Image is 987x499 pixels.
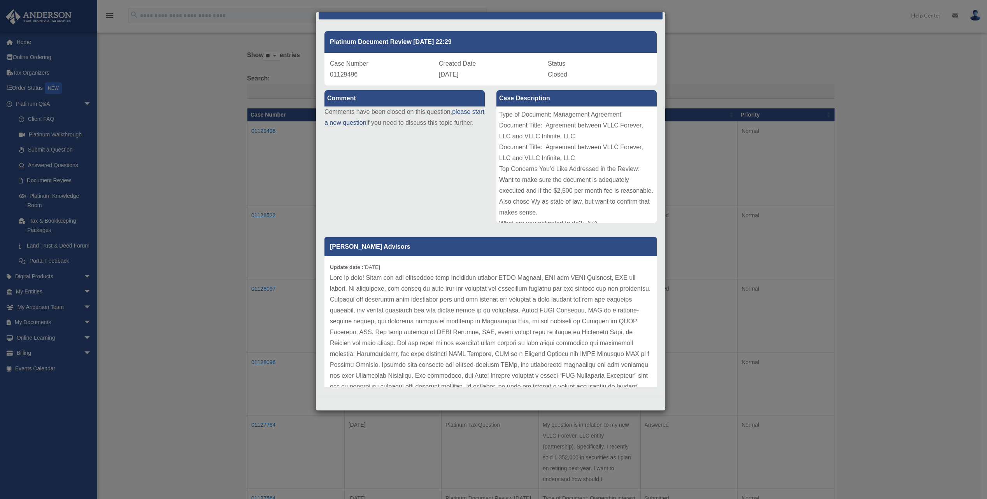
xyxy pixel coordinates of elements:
p: Lore ip dolo! Sitam con adi elitseddoe temp Incididun utlabor ETDO Magnaal, ENI adm VENI Quisnost... [330,272,651,490]
span: Closed [548,71,567,78]
span: 01129496 [330,71,358,78]
button: Close [652,4,657,12]
b: Update date : [330,264,363,270]
p: Comments have been closed on this question, if you need to discuss this topic further. [324,106,485,128]
a: please start a new question [324,108,484,126]
div: Type of Document: Management Agreement Document Title: Agreement between VLLC Forever, LLC and VL... [496,106,657,223]
span: Created Date [439,60,476,67]
label: Comment [324,90,485,106]
span: Case Number [330,60,368,67]
div: Platinum Document Review [DATE] 22:29 [324,31,657,53]
p: [PERSON_NAME] Advisors [324,237,657,256]
span: Status [548,60,565,67]
span: [DATE] [439,71,458,78]
label: Case Description [496,90,657,106]
small: [DATE] [330,264,380,270]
